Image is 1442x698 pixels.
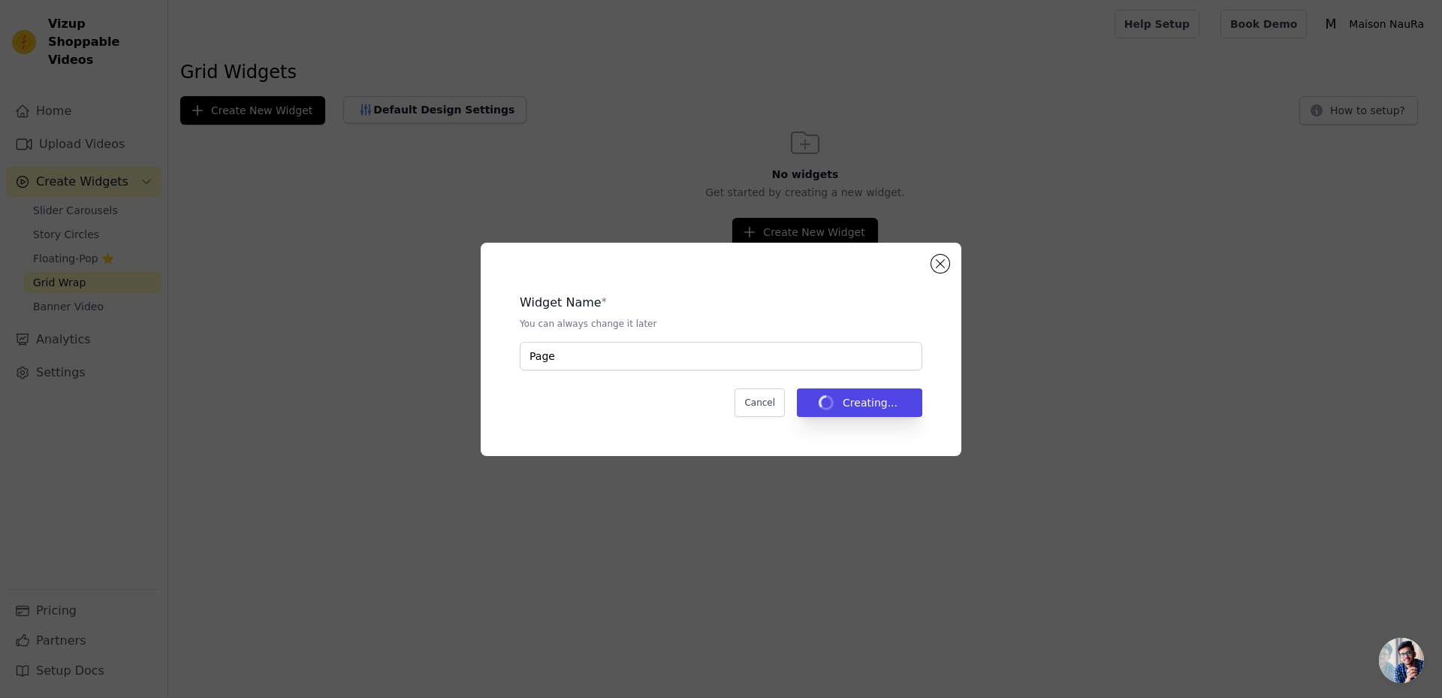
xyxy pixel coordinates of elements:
[797,388,922,417] button: Creating...
[1379,638,1424,683] a: Open chat
[735,388,785,417] button: Cancel
[520,294,602,312] legend: Widget Name
[931,255,949,273] button: Close modal
[520,318,922,330] p: You can always change it later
